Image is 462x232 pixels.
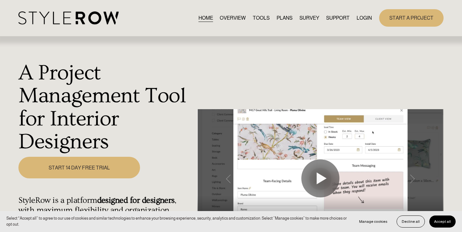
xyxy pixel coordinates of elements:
strong: designed for designers [97,196,175,205]
img: StyleRow [18,11,118,24]
span: SUPPORT [326,14,350,22]
h1: A Project Management Tool for Interior Designers [18,62,193,153]
button: Decline all [397,215,425,228]
p: Select “Accept all” to agree to our use of cookies and similar technologies to enhance your brows... [6,215,348,228]
button: Play [301,159,339,197]
a: START 14 DAY FREE TRIAL [18,157,140,179]
a: folder dropdown [326,14,350,22]
h4: StyleRow is a platform , with maximum flexibility and organization. [18,196,193,215]
a: SURVEY [299,14,319,22]
a: LOGIN [357,14,372,22]
a: START A PROJECT [379,9,444,27]
a: HOME [198,14,213,22]
span: Decline all [402,219,420,224]
a: OVERVIEW [220,14,246,22]
span: Accept all [434,219,451,224]
a: TOOLS [253,14,270,22]
button: Accept all [429,215,456,228]
button: Manage cookies [354,215,392,228]
a: PLANS [277,14,292,22]
span: Manage cookies [359,219,387,224]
